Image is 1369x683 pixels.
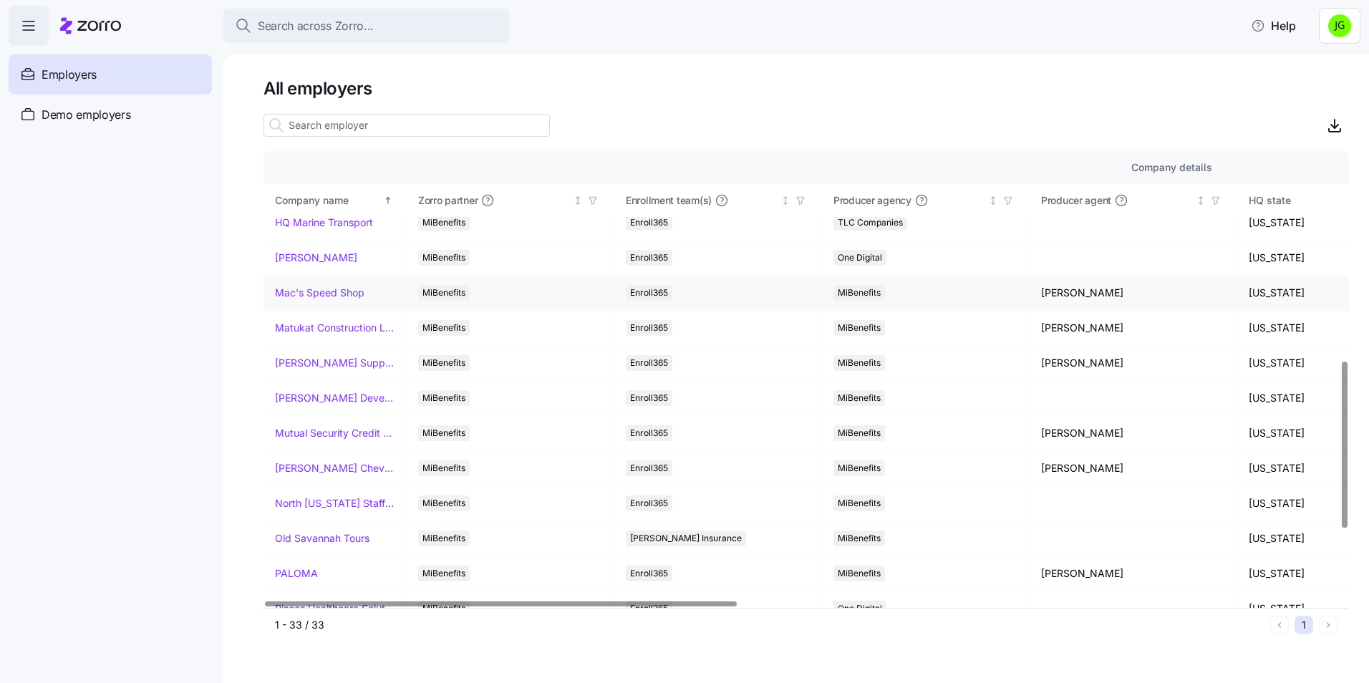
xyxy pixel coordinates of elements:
[630,460,668,476] span: Enroll365
[407,184,614,217] th: Zorro partnerNot sorted
[275,286,364,300] a: Mac's Speed Shop
[275,356,395,370] a: [PERSON_NAME] Supply Company
[9,54,212,95] a: Employers
[630,250,668,266] span: Enroll365
[9,95,212,135] a: Demo employers
[833,193,911,208] span: Producer agency
[630,566,668,581] span: Enroll365
[1196,195,1206,205] div: Not sorted
[263,114,550,137] input: Search employer
[258,17,374,35] span: Search across Zorro...
[988,195,998,205] div: Not sorted
[630,495,668,511] span: Enroll365
[422,460,465,476] span: MiBenefits
[1030,416,1237,451] td: [PERSON_NAME]
[838,566,881,581] span: MiBenefits
[275,391,395,405] a: [PERSON_NAME] Development Corporation
[1328,14,1351,37] img: a4774ed6021b6d0ef619099e609a7ec5
[630,320,668,336] span: Enroll365
[838,390,881,406] span: MiBenefits
[838,285,881,301] span: MiBenefits
[223,9,510,43] button: Search across Zorro...
[422,285,465,301] span: MiBenefits
[1030,311,1237,346] td: [PERSON_NAME]
[630,531,742,546] span: [PERSON_NAME] Insurance
[822,184,1030,217] th: Producer agencyNot sorted
[838,355,881,371] span: MiBenefits
[1030,184,1237,217] th: Producer agentNot sorted
[275,531,369,546] a: Old Savannah Tours
[1030,556,1237,591] td: [PERSON_NAME]
[1030,346,1237,381] td: [PERSON_NAME]
[275,566,318,581] a: PALOMA
[422,566,465,581] span: MiBenefits
[275,426,395,440] a: Mutual Security Credit Union
[422,250,465,266] span: MiBenefits
[275,461,395,475] a: [PERSON_NAME] Chevrolet
[1239,11,1307,40] button: Help
[614,184,822,217] th: Enrollment team(s)Not sorted
[275,618,1264,632] div: 1 - 33 / 33
[42,66,97,84] span: Employers
[422,425,465,441] span: MiBenefits
[838,460,881,476] span: MiBenefits
[630,215,668,231] span: Enroll365
[422,320,465,336] span: MiBenefits
[275,496,395,510] a: North [US_STATE] Staffing
[630,285,668,301] span: Enroll365
[630,355,668,371] span: Enroll365
[1295,616,1313,634] button: 1
[383,195,393,205] div: Sorted ascending
[1030,276,1237,311] td: [PERSON_NAME]
[275,321,395,335] a: Matukat Construction LLC
[838,495,881,511] span: MiBenefits
[275,193,381,208] div: Company name
[838,215,903,231] span: TLC Companies
[780,195,790,205] div: Not sorted
[1041,193,1111,208] span: Producer agent
[275,251,357,265] a: [PERSON_NAME]
[422,215,465,231] span: MiBenefits
[1030,451,1237,486] td: [PERSON_NAME]
[422,531,465,546] span: MiBenefits
[1319,616,1337,634] button: Next page
[626,193,712,208] span: Enrollment team(s)
[838,531,881,546] span: MiBenefits
[422,495,465,511] span: MiBenefits
[630,390,668,406] span: Enroll365
[263,184,407,217] th: Company nameSorted ascending
[838,320,881,336] span: MiBenefits
[573,195,583,205] div: Not sorted
[838,250,882,266] span: One Digital
[422,390,465,406] span: MiBenefits
[1270,616,1289,634] button: Previous page
[630,425,668,441] span: Enroll365
[1251,17,1296,34] span: Help
[422,355,465,371] span: MiBenefits
[275,215,373,230] a: HQ Marine Transport
[838,425,881,441] span: MiBenefits
[418,193,478,208] span: Zorro partner
[42,106,131,124] span: Demo employers
[263,77,1349,100] h1: All employers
